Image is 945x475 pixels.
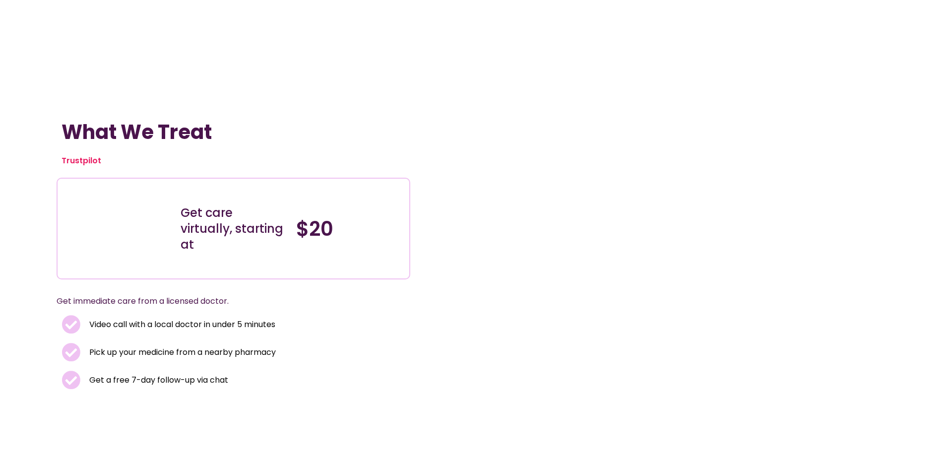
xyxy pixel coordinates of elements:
[181,205,286,253] div: Get care virtually, starting at
[87,345,276,359] span: Pick up your medicine from a nearby pharmacy
[87,373,228,387] span: Get a free 7-day follow-up via chat
[76,186,160,271] img: Illustration depicting a young woman in a casual outfit, engaged with her smartphone. She has a p...
[62,155,101,166] a: Trustpilot
[57,294,386,308] p: Get immediate care from a licensed doctor.
[296,217,402,241] h4: $20
[62,120,405,144] h1: What We Treat
[87,318,275,332] span: Video call with a local doctor in under 5 minutes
